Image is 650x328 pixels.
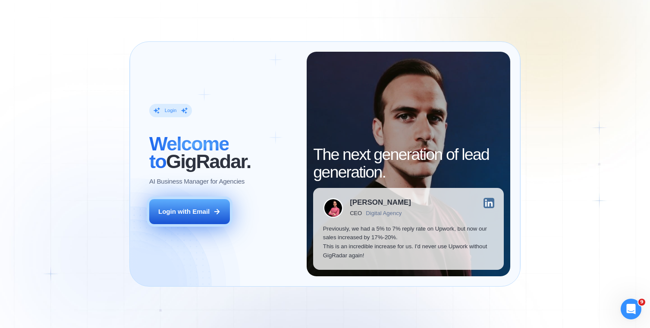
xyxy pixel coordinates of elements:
[638,299,645,306] span: 9
[149,135,297,171] h2: ‍ GigRadar.
[313,146,504,181] h2: The next generation of lead generation.
[165,107,177,114] div: Login
[350,199,411,206] div: [PERSON_NAME]
[149,133,229,172] span: Welcome to
[350,210,362,216] div: CEO
[323,225,494,260] p: Previously, we had a 5% to 7% reply rate on Upwork, but now our sales increased by 17%-20%. This ...
[149,177,245,186] p: AI Business Manager for Agencies
[149,199,229,224] button: Login with Email
[158,207,210,216] div: Login with Email
[366,210,402,216] div: Digital Agency
[621,299,641,319] iframe: Intercom live chat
